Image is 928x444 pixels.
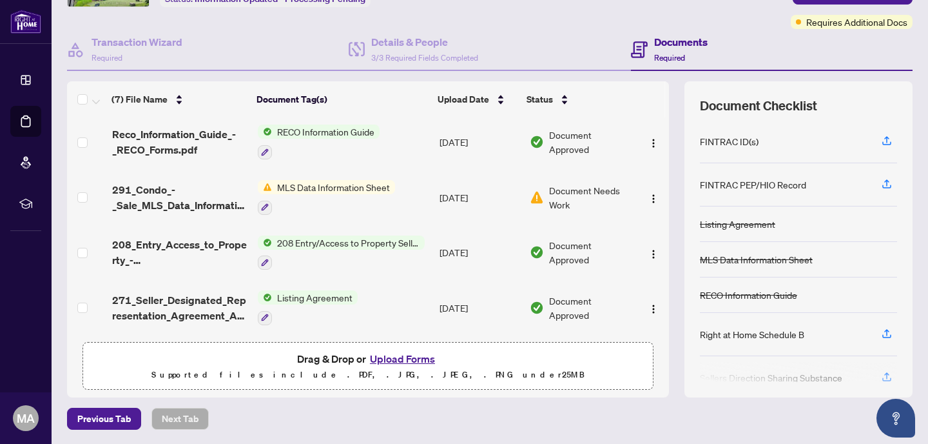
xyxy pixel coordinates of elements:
[549,294,632,322] span: Document Approved
[700,97,817,115] span: Document Checklist
[10,10,41,34] img: logo
[648,138,659,148] img: Logo
[272,125,380,139] span: RECO Information Guide
[112,292,247,323] span: 271_Seller_Designated_Representation_Agreement_Authority_to_Offer_for_Sale__2__-_PropTx-[PERSON_N...
[272,180,395,194] span: MLS Data Information Sheet
[258,290,272,305] img: Status Icon
[700,252,813,267] div: MLS Data Information Sheet
[434,114,525,170] td: [DATE]
[530,245,544,259] img: Document Status
[549,128,632,156] span: Document Approved
[549,238,632,267] span: Document Approved
[366,350,439,367] button: Upload Forms
[530,135,544,149] img: Document Status
[434,170,525,225] td: [DATE]
[17,409,35,427] span: MA
[530,190,544,205] img: Document Status
[806,15,907,29] span: Requires Additional Docs
[700,217,775,231] div: Listing Agreement
[648,249,659,259] img: Logo
[258,125,272,139] img: Status Icon
[700,288,797,302] div: RECO Information Guide
[92,34,182,50] h4: Transaction Wizard
[258,180,395,215] button: Status IconMLS Data Information Sheet
[648,194,659,204] img: Logo
[648,304,659,314] img: Logo
[258,180,272,194] img: Status Icon
[876,399,915,438] button: Open asap
[112,126,247,157] span: Reco_Information_Guide_-_RECO_Forms.pdf
[258,236,425,270] button: Status Icon208 Entry/Access to Property Seller Acknowledgement
[258,125,380,159] button: Status IconRECO Information Guide
[643,242,664,263] button: Logo
[434,280,525,336] td: [DATE]
[643,298,664,318] button: Logo
[432,81,522,117] th: Upload Date
[527,92,553,106] span: Status
[530,301,544,315] img: Document Status
[643,132,664,152] button: Logo
[438,92,489,106] span: Upload Date
[92,53,122,63] span: Required
[371,34,478,50] h4: Details & People
[272,236,425,250] span: 208 Entry/Access to Property Seller Acknowledgement
[111,92,168,106] span: (7) File Name
[521,81,633,117] th: Status
[258,290,358,325] button: Status IconListing Agreement
[700,177,806,192] div: FINTRAC PEP/HIO Record
[654,34,708,50] h4: Documents
[643,187,664,208] button: Logo
[151,408,209,430] button: Next Tab
[251,81,432,117] th: Document Tag(s)
[549,183,632,212] span: Document Needs Work
[654,53,685,63] span: Required
[83,343,653,390] span: Drag & Drop orUpload FormsSupported files include .PDF, .JPG, .JPEG, .PNG under25MB
[371,53,478,63] span: 3/3 Required Fields Completed
[272,290,358,305] span: Listing Agreement
[77,409,131,429] span: Previous Tab
[258,236,272,250] img: Status Icon
[700,327,804,341] div: Right at Home Schedule B
[700,134,759,148] div: FINTRAC ID(s)
[112,237,247,268] span: 208_Entry_Access_to_Property_-_Seller_Acknowledgement_-_PropTx-[PERSON_NAME].pdf
[91,367,645,383] p: Supported files include .PDF, .JPG, .JPEG, .PNG under 25 MB
[106,81,251,117] th: (7) File Name
[297,350,439,367] span: Drag & Drop or
[112,182,247,213] span: 291_Condo_-_Sale_MLS_Data_Information_Form_-_PropTx-[PERSON_NAME].pdf
[434,225,525,281] td: [DATE]
[67,408,141,430] button: Previous Tab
